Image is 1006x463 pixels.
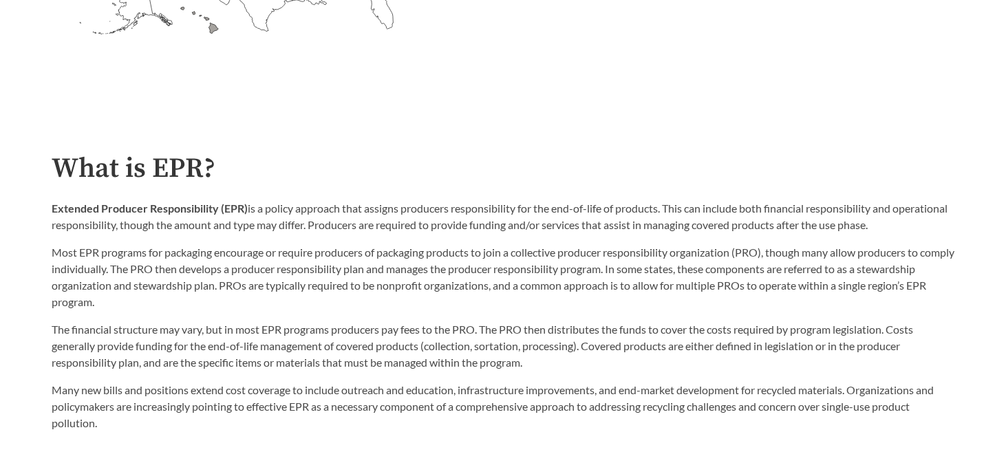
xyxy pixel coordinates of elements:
p: Many new bills and positions extend cost coverage to include outreach and education, infrastructu... [52,382,954,431]
p: is a policy approach that assigns producers responsibility for the end-of-life of products. This ... [52,200,954,233]
h2: What is EPR? [52,153,954,184]
strong: Extended Producer Responsibility (EPR) [52,202,248,215]
p: The financial structure may vary, but in most EPR programs producers pay fees to the PRO. The PRO... [52,321,954,371]
p: Most EPR programs for packaging encourage or require producers of packaging products to join a co... [52,244,954,310]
